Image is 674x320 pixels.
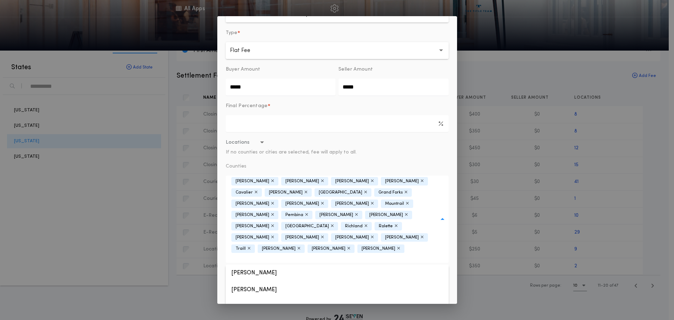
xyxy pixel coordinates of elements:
span: [PERSON_NAME] [362,244,395,253]
span: Richland [345,222,363,230]
p: Final Percentage [226,103,268,110]
input: Buyer Amount [226,79,336,96]
label: Counties [226,163,246,170]
span: [PERSON_NAME] [335,177,369,185]
span: [PERSON_NAME] [236,211,269,219]
span: [PERSON_NAME] [319,211,353,219]
span: [PERSON_NAME] [385,177,419,185]
p: Flat Fee [230,46,262,55]
span: [PERSON_NAME] [236,200,269,208]
span: [PERSON_NAME] [285,233,319,242]
span: [PERSON_NAME] [236,177,269,185]
span: [PERSON_NAME] [236,222,269,230]
input: Seller Amount [338,79,449,96]
span: [PERSON_NAME] [285,177,319,185]
span: [PERSON_NAME] [285,200,319,208]
span: Grand Forks [378,188,403,197]
span: Pembina [285,211,303,219]
span: Rolette [379,222,393,230]
span: Traill [236,244,246,253]
button: [PERSON_NAME] [226,281,449,298]
p: Seller Amount [338,66,373,73]
span: [GEOGRAPHIC_DATA] [319,188,362,197]
button: Bottineau [226,298,449,315]
button: [PERSON_NAME][PERSON_NAME][PERSON_NAME][PERSON_NAME]Cavalier[PERSON_NAME][GEOGRAPHIC_DATA]Grand F... [226,176,449,263]
span: [PERSON_NAME] [335,233,369,242]
span: [PERSON_NAME] [369,211,403,219]
button: Locations If no counties or cities are selected, fee will apply to all. [226,139,449,156]
span: Mountrail [385,200,404,208]
p: Type [226,30,238,37]
label: If no counties or cities are selected, fee will apply to all. [226,149,357,156]
button: [PERSON_NAME] [226,265,449,281]
span: [PERSON_NAME] [269,188,303,197]
input: Final Percentage* [226,115,449,132]
span: [GEOGRAPHIC_DATA] [285,222,329,230]
span: [PERSON_NAME] [236,233,269,242]
span: [PERSON_NAME] [312,244,345,253]
button: Flat Fee [226,42,449,59]
span: [PERSON_NAME] [385,233,419,242]
span: [PERSON_NAME] [335,200,369,208]
span: Locations [226,139,264,146]
span: [PERSON_NAME] [262,244,296,253]
span: Cavalier [236,188,253,197]
p: Buyer Amount [226,66,260,73]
